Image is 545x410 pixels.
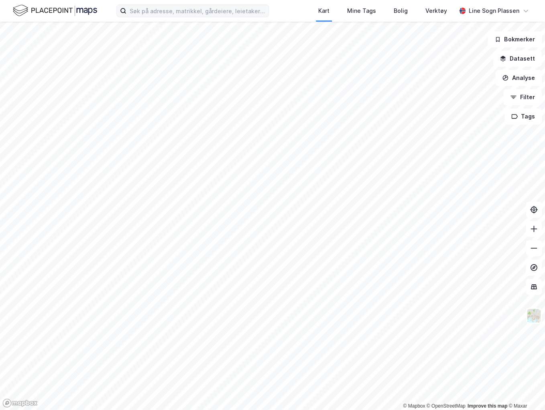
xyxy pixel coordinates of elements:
[318,6,329,16] div: Kart
[126,5,268,17] input: Søk på adresse, matrikkel, gårdeiere, leietakere eller personer
[347,6,376,16] div: Mine Tags
[425,6,447,16] div: Verktøy
[505,371,545,410] iframe: Chat Widget
[469,6,519,16] div: Line Sogn Plassen
[505,371,545,410] div: Kontrollprogram for chat
[13,4,97,18] img: logo.f888ab2527a4732fd821a326f86c7f29.svg
[394,6,408,16] div: Bolig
